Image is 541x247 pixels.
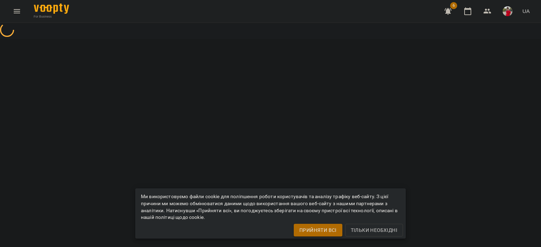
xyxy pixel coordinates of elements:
[503,6,512,16] img: 54b6d9b4e6461886c974555cb82f3b73.jpg
[34,14,69,19] span: For Business
[8,3,25,20] button: Menu
[522,7,530,15] span: UA
[450,2,457,9] span: 6
[520,5,533,18] button: UA
[34,4,69,14] img: Voopty Logo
